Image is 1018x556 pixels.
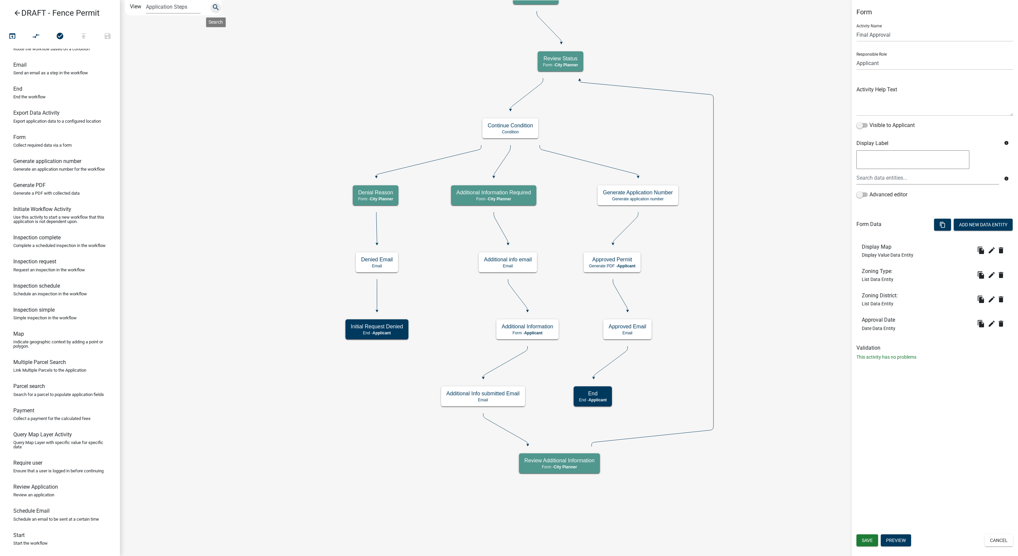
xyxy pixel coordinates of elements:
p: Email [609,331,646,335]
p: Schedule an inspection in the workflow [13,292,87,296]
h6: Parcel search [13,383,45,389]
p: This activity has no problems [856,354,1013,361]
button: edit [986,318,997,329]
a: DRAFT - Fence Permit [5,5,109,21]
p: Indicate geographic context by adding a point or polygon. [13,340,107,348]
button: Save [96,29,120,44]
h6: Review Application [13,484,58,490]
i: file_copy [977,271,985,279]
p: Schedule an email to be sent at a certain time [13,517,99,521]
span: City Planner [554,465,577,469]
p: End - [351,331,403,335]
button: delete [997,245,1008,256]
h5: Initial Request Denied [351,323,403,330]
p: Condition [488,130,533,134]
h6: Inspection simple [13,307,55,313]
i: delete [997,246,1005,254]
button: delete [997,294,1008,305]
p: Email [484,264,532,268]
button: Save [856,534,878,546]
h5: Form [856,8,1013,16]
button: Test Workflow [0,29,24,44]
h6: Schedule Email [13,508,50,514]
span: City Planner [555,63,578,67]
span: City Planner [488,197,511,201]
button: file_copy [976,270,986,280]
p: Generate PDF - [589,264,635,268]
i: edit [988,271,996,279]
i: publish [80,32,88,41]
p: Complete a scheduled inspection in the workflow [13,243,106,248]
p: Use this activity to start a new workflow that this application is not dependent upon. [13,215,107,224]
button: file_copy [976,294,986,305]
span: Applicant [617,264,636,268]
h5: Additional Information [502,323,553,330]
i: delete [997,320,1005,328]
h6: Validation [856,345,1013,351]
button: Preview [881,534,911,546]
i: info [1004,141,1009,145]
p: Form - [543,63,578,67]
button: edit [986,294,997,305]
p: Start the workflow [13,541,48,545]
p: Email [361,264,393,268]
h6: Payment [13,407,34,414]
button: edit [986,270,997,280]
button: delete [997,318,1008,329]
i: info [1004,176,1009,181]
i: edit [988,246,996,254]
p: Export application data to a configured location [13,119,101,123]
span: City Planner [370,197,393,201]
p: Ensure that a user is logged in before continuing [13,469,104,473]
h5: Continue Condition [488,122,533,129]
i: save [104,32,112,41]
i: delete [997,271,1005,279]
h6: Zoning Type: [862,268,895,274]
p: Review an application [13,493,54,497]
button: Publish [72,29,96,44]
i: arrow_back [13,9,21,18]
h5: Approved Permit [589,256,635,263]
i: edit [988,320,996,328]
span: List Data Entity [862,277,893,282]
p: End - [579,398,607,402]
span: Display Value Data Entity [862,252,913,258]
button: Cancel [985,534,1013,546]
h5: Denial Reason [358,189,393,196]
span: List Data Entity [862,301,893,306]
p: End the workflow [13,95,46,99]
p: Link Multiple Parcels to the Application [13,368,86,372]
button: Add New Data Entity [954,219,1013,231]
i: file_copy [977,246,985,254]
h6: Generate PDF [13,182,46,188]
button: delete [997,270,1008,280]
h6: Form [13,134,26,140]
h6: Approval Date [862,317,898,323]
i: edit [988,295,996,303]
h5: Generate Application Number [603,189,673,196]
h6: Require user [13,460,42,466]
i: check_circle [56,32,64,41]
span: Applicant [372,331,391,335]
p: Send an email as a step in the workflow [13,71,88,75]
button: No problems [48,29,72,44]
h5: Approved Email [609,323,646,330]
h5: End [579,390,607,397]
h6: Initiate Workflow Activity [13,206,71,212]
h6: Form Data [856,221,881,227]
h6: Inspection request [13,258,56,265]
h5: Additional Info submitted Email [446,390,520,397]
h5: Additional Information Required [456,189,531,196]
button: content_copy [934,219,951,231]
h6: Email [13,62,27,68]
h6: Start [13,532,25,538]
div: Workflow actions [0,29,120,45]
p: Collect required data via a form [13,143,72,147]
label: Visible to Applicant [856,121,915,129]
h5: Additional info email [484,256,532,263]
h6: Generate application number [13,158,81,164]
button: edit [986,245,997,256]
h6: Inspection schedule [13,283,60,289]
label: Advanced editor [856,191,907,199]
p: Collect a payment for the calculated fees [13,416,91,421]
